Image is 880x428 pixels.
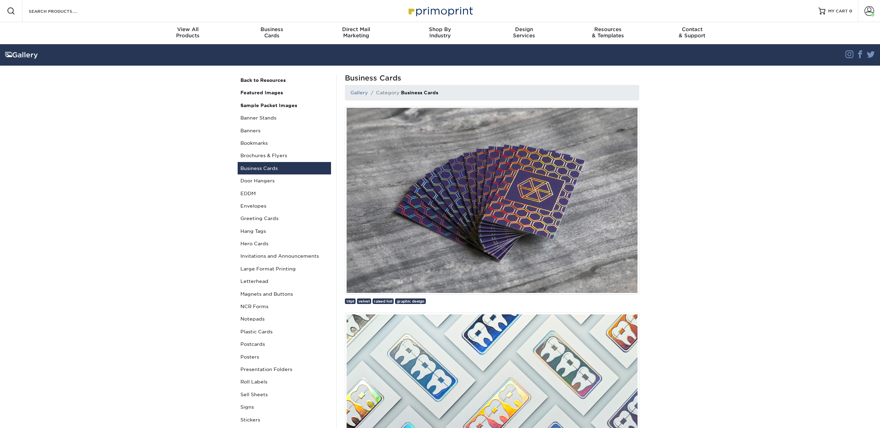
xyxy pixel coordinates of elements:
a: NCR Forms [238,300,331,313]
span: Shop By [398,26,482,32]
span: Design [482,26,566,32]
a: Banners [238,124,331,137]
a: Hero Cards [238,237,331,250]
span: MY CART [828,8,848,14]
a: Back to Resources [238,74,331,86]
a: Hang Tags [238,225,331,237]
strong: Business Cards [401,90,438,95]
a: Business Cards [238,162,331,174]
span: Resources [566,26,650,32]
a: Envelopes [238,200,331,212]
a: Roll Labels [238,375,331,388]
a: Stickers [238,413,331,426]
a: View AllProducts [146,22,230,44]
span: Business [230,26,314,32]
a: Bookmarks [238,137,331,149]
a: Invitations and Announcements [238,250,331,262]
a: Brochures & Flyers [238,149,331,162]
div: Marketing [314,26,398,39]
a: Plastic Cards [238,325,331,338]
span: raised foil [374,299,392,303]
strong: Featured Images [240,90,283,95]
a: Door Hangers [238,174,331,187]
img: Demand attention with Holographic Business Cards [345,106,639,295]
span: View All [146,26,230,32]
div: Products [146,26,230,39]
li: Category: [368,89,438,96]
strong: Sample Packet Images [240,103,297,108]
div: Industry [398,26,482,39]
span: 19pt [346,299,354,303]
a: Sample Packet Images [238,99,331,112]
a: Banner Stands [238,112,331,124]
a: Contact& Support [650,22,734,44]
a: Presentation Folders [238,363,331,375]
span: Direct Mail [314,26,398,32]
a: velvet [357,298,371,304]
a: Posters [238,351,331,363]
input: SEARCH PRODUCTS..... [28,7,95,15]
a: DesignServices [482,22,566,44]
a: EDDM [238,187,331,200]
h1: Business Cards [345,74,639,82]
a: Resources& Templates [566,22,650,44]
a: graphic design [395,298,425,304]
span: velvet [358,299,370,303]
a: Letterhead [238,275,331,287]
a: Signs [238,401,331,413]
a: Notepads [238,313,331,325]
a: Gallery [350,90,368,95]
a: 19pt [345,298,356,304]
div: Cards [230,26,314,39]
a: Greeting Cards [238,212,331,225]
div: & Support [650,26,734,39]
a: Shop ByIndustry [398,22,482,44]
a: Featured Images [238,86,331,99]
a: Sell Sheets [238,388,331,401]
a: BusinessCards [230,22,314,44]
a: Direct MailMarketing [314,22,398,44]
a: raised foil [373,298,394,304]
img: Primoprint [405,3,475,18]
div: Services [482,26,566,39]
div: & Templates [566,26,650,39]
a: Postcards [238,338,331,350]
span: graphic design [397,299,424,303]
span: 0 [849,9,852,13]
a: Large Format Printing [238,263,331,275]
a: Magnets and Buttons [238,288,331,300]
span: Contact [650,26,734,32]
